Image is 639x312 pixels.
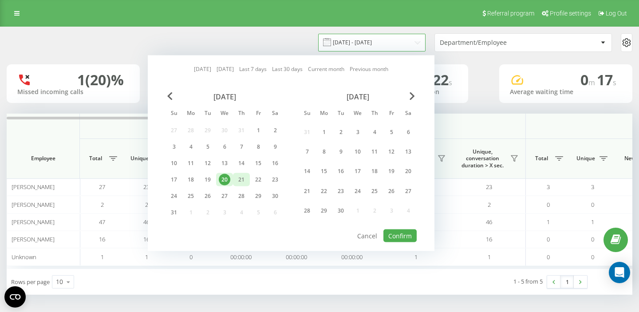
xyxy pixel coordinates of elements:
a: Last 30 days [272,65,303,73]
div: Department/Employee [440,39,546,47]
div: 22 [318,185,330,197]
span: Log Out [606,10,627,17]
div: Mon Sep 29, 2025 [316,202,332,219]
span: 46 [486,218,492,226]
span: 1 [101,253,104,261]
div: 1 [252,125,264,136]
div: Fri Sep 19, 2025 [383,163,400,179]
div: Mon Sep 15, 2025 [316,163,332,179]
span: 0 [547,235,550,243]
span: 0 [547,253,550,261]
div: 5 [386,126,397,138]
span: Previous Month [167,92,173,100]
div: 26 [386,185,397,197]
div: 16 [335,166,347,177]
div: 10 [168,158,180,169]
div: Mon Sep 22, 2025 [316,183,332,199]
a: Previous month [350,65,388,73]
div: Mon Sep 8, 2025 [316,143,332,160]
div: 2 [335,126,347,138]
span: 0 [591,253,594,261]
div: 26 [202,190,213,202]
span: s [449,78,452,87]
div: Wed Sep 17, 2025 [349,163,366,179]
abbr: Sunday [300,107,314,121]
div: Thu Aug 28, 2025 [233,190,250,203]
span: [PERSON_NAME] [12,218,55,226]
div: 27 [219,190,230,202]
div: Wed Sep 10, 2025 [349,143,366,160]
div: Tue Sep 9, 2025 [332,143,349,160]
span: Unique [129,155,151,162]
div: Sat Aug 23, 2025 [267,173,284,186]
div: 3 [168,141,180,153]
div: Fri Aug 1, 2025 [250,124,267,137]
div: Fri Aug 22, 2025 [250,173,267,186]
td: 00:00:00 [268,248,324,265]
div: 20 [402,166,414,177]
div: 6 [402,126,414,138]
abbr: Saturday [402,107,415,121]
div: Sat Sep 13, 2025 [400,143,417,160]
div: 21 [301,185,313,197]
div: 4 [369,126,380,138]
a: 1 [560,276,574,288]
span: Next Month [410,92,415,100]
td: 00:00:00 [324,248,379,265]
span: Total [84,155,106,162]
div: 18 [185,174,197,186]
div: 1 - 5 from 5 [513,277,543,286]
div: Mon Sep 1, 2025 [316,124,332,140]
div: Sun Sep 7, 2025 [299,143,316,160]
div: 10 [352,146,363,158]
div: 21 [236,174,247,186]
div: 30 [335,205,347,217]
div: Thu Aug 7, 2025 [233,140,250,154]
span: 16 [99,235,105,243]
abbr: Sunday [167,107,181,121]
span: 0 [189,253,193,261]
div: 19 [386,166,397,177]
div: 13 [219,158,230,169]
div: 24 [168,190,180,202]
abbr: Monday [317,107,331,121]
span: Unique [575,155,597,162]
span: 17 [597,70,616,89]
div: Thu Aug 21, 2025 [233,173,250,186]
div: 27 [402,185,414,197]
span: 3 [591,183,594,191]
div: Missed incoming calls [17,88,129,96]
div: Mon Aug 11, 2025 [182,157,199,170]
div: 31 [168,207,180,218]
span: 23 [143,183,150,191]
div: Thu Sep 25, 2025 [366,183,383,199]
div: Wed Aug 20, 2025 [216,173,233,186]
div: Tue Aug 19, 2025 [199,173,216,186]
a: Current month [308,65,344,73]
span: 16 [143,235,150,243]
div: Thu Sep 18, 2025 [366,163,383,179]
div: 8 [252,141,264,153]
div: Mon Aug 25, 2025 [182,190,199,203]
div: Open Intercom Messenger [609,262,630,283]
abbr: Wednesday [218,107,231,121]
button: Confirm [383,229,417,242]
span: 0 [547,201,550,209]
div: Wed Aug 6, 2025 [216,140,233,154]
div: 15 [252,158,264,169]
div: 12 [202,158,213,169]
span: 1 [145,253,148,261]
span: 0 [591,235,594,243]
abbr: Wednesday [351,107,364,121]
div: Sun Sep 14, 2025 [299,163,316,179]
div: 7 [301,146,313,158]
div: Mon Aug 4, 2025 [182,140,199,154]
div: 24 [352,185,363,197]
div: Thu Sep 11, 2025 [366,143,383,160]
abbr: Friday [252,107,265,121]
div: Fri Aug 15, 2025 [250,157,267,170]
div: Tue Aug 5, 2025 [199,140,216,154]
div: 17 [352,166,363,177]
span: 3 [547,183,550,191]
div: Tue Sep 16, 2025 [332,163,349,179]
